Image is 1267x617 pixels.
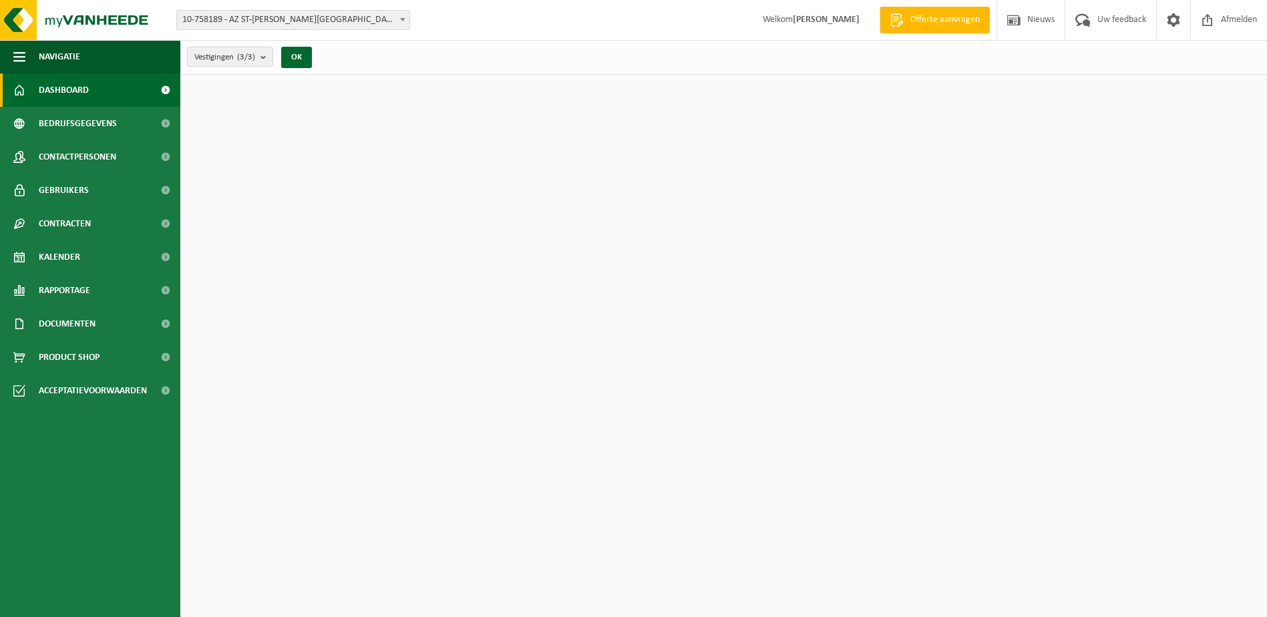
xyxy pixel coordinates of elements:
span: Navigatie [39,40,80,73]
span: Dashboard [39,73,89,107]
span: Gebruikers [39,174,89,207]
count: (3/3) [237,53,255,61]
span: Bedrijfsgegevens [39,107,117,140]
span: Offerte aanvragen [907,13,983,27]
span: Contracten [39,207,91,240]
span: Product Shop [39,341,100,374]
span: Acceptatievoorwaarden [39,374,147,407]
button: OK [281,47,312,68]
span: Documenten [39,307,96,341]
span: Vestigingen [194,47,255,67]
button: Vestigingen(3/3) [187,47,273,67]
span: 10-758189 - AZ ST-LUCAS BRUGGE - ASSEBROEK [177,11,409,29]
a: Offerte aanvragen [880,7,990,33]
span: Kalender [39,240,80,274]
strong: [PERSON_NAME] [793,15,860,25]
span: 10-758189 - AZ ST-LUCAS BRUGGE - ASSEBROEK [176,10,410,30]
span: Rapportage [39,274,90,307]
span: Contactpersonen [39,140,116,174]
